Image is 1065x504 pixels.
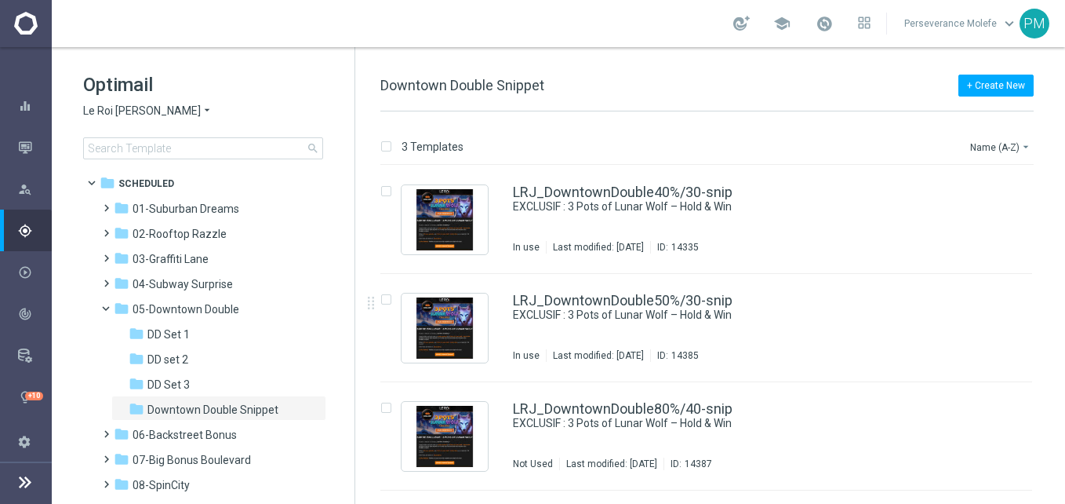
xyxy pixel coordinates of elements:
[100,175,115,191] i: folder
[83,72,323,97] h1: Optimail
[1001,15,1018,32] span: keyboard_arrow_down
[18,307,32,321] i: track_changes
[114,250,129,266] i: folder
[133,252,209,266] span: 03-Graffiti Lane
[133,302,239,316] span: 05-Downtown Double
[17,183,52,195] button: person_search Explore
[365,166,1062,274] div: Press SPACE to select this row.
[513,416,966,431] div: EXCLUSIF : 3 Pots of Lunar Wolf – Hold & Win
[513,402,732,416] a: LRJ_DowntownDouble80%/40-snip
[133,478,190,492] span: 08-SpinCity
[25,392,43,400] div: +10
[402,140,463,154] p: 3 Templates
[18,376,51,418] div: Optibot
[114,200,129,216] i: folder
[560,458,663,470] div: Last modified: [DATE]
[547,241,650,254] div: Last modified: [DATE]
[18,182,32,196] i: person_search
[513,294,732,308] a: LRJ_DowntownDouble50%/30-snip
[513,416,930,431] a: EXCLUSIF : 3 Pots of Lunar Wolf – Hold & Win
[405,189,484,250] img: 14335.jpeg
[133,202,239,216] span: 01-Suburban Dreams
[17,391,52,404] button: lightbulb Optibot +10
[513,199,966,214] div: EXCLUSIF : 3 Pots of Lunar Wolf – Hold & Win
[114,477,129,492] i: folder
[671,349,699,362] div: 14385
[513,199,930,214] a: EXCLUSIF : 3 Pots of Lunar Wolf – Hold & Win
[17,434,31,448] i: settings
[18,224,51,238] div: Plan
[201,104,213,119] i: arrow_drop_down
[17,349,52,362] button: Data Studio
[114,276,129,291] i: folder
[513,308,966,323] div: EXCLUSIF : 3 Pots of Lunar Wolf – Hold & Win
[17,100,52,112] button: equalizer Dashboard
[147,378,190,392] span: DD Set 3
[17,225,52,237] button: gps_fixed Plan
[1020,141,1032,153] i: arrow_drop_down
[17,308,52,320] button: track_changes Analyze
[18,99,32,113] i: equalizer
[114,225,129,241] i: folder
[17,266,52,279] button: play_circle_outline Execute
[18,182,51,196] div: Explore
[18,224,32,238] i: gps_fixed
[547,349,650,362] div: Last modified: [DATE]
[133,277,233,291] span: 04-Subway Surprise
[83,104,201,119] span: Le Roi [PERSON_NAME]
[18,85,51,126] div: Dashboard
[133,428,237,442] span: 06-Backstreet Bonus
[365,274,1062,382] div: Press SPACE to select this row.
[18,265,51,279] div: Execute
[17,141,52,154] button: Mission Control
[405,298,484,359] img: 14385.jpeg
[18,349,51,363] div: Data Studio
[513,185,732,199] a: LRJ_DowntownDouble40%/30-snip
[133,227,227,241] span: 02-Rooftop Razzle
[18,265,32,279] i: play_circle_outline
[18,307,51,321] div: Analyze
[513,241,540,254] div: In use
[958,75,1034,97] button: + Create New
[18,126,51,168] div: Mission Control
[650,241,699,254] div: ID:
[671,241,699,254] div: 14335
[129,326,144,341] i: folder
[663,458,712,470] div: ID:
[114,426,129,442] i: folder
[118,177,174,191] span: Scheduled
[773,15,791,32] span: school
[685,458,712,470] div: 14387
[129,401,144,417] i: folder
[903,12,1020,35] a: Perseverance Molefekeyboard_arrow_down
[83,104,213,119] button: Le Roi [PERSON_NAME] arrow_drop_down
[8,421,41,462] div: Settings
[129,376,144,392] i: folder
[114,301,129,316] i: folder
[969,137,1034,156] button: Name (A-Z)arrow_drop_down
[513,308,930,323] a: EXCLUSIF : 3 Pots of Lunar Wolf – Hold & Win
[1020,9,1049,38] div: PM
[147,327,190,341] span: DD Set 1
[365,382,1062,491] div: Press SPACE to select this row.
[650,349,699,362] div: ID:
[147,352,188,367] span: DD set 2
[114,451,129,467] i: folder
[307,142,319,155] span: search
[129,351,144,367] i: folder
[18,390,32,404] i: lightbulb
[405,406,484,467] img: 14387.jpeg
[83,137,323,159] input: Search Template
[513,458,553,470] div: Not Used
[147,403,278,417] span: Downtown Double Snippet
[380,77,544,93] span: Downtown Double Snippet
[513,349,540,362] div: In use
[133,453,251,467] span: 07-Big Bonus Boulevard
